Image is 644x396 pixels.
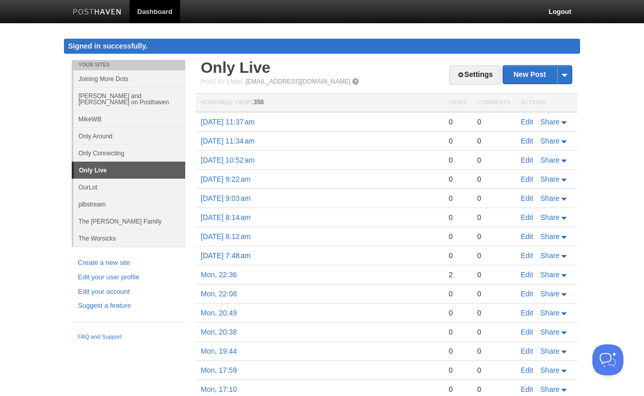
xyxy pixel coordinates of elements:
a: Edit your user profile [78,272,179,283]
span: Share [540,271,559,279]
span: Share [540,347,559,355]
div: 0 [477,155,510,165]
a: [DATE] 11:34 am [201,137,254,145]
a: Mon, 17:59 [201,366,237,374]
span: Share [540,328,559,336]
div: 0 [448,346,466,356]
a: [DATE] 8:12 am [201,232,251,241]
div: 0 [477,308,510,318]
a: Joining More Dots [73,70,185,87]
a: Edit [521,251,533,260]
div: 0 [477,251,510,260]
a: [DATE] 10:52 am [201,156,254,164]
a: New Post [503,66,572,84]
div: 0 [477,346,510,356]
img: Posthaven-bar [73,9,122,17]
a: The [PERSON_NAME] Family [73,213,185,230]
th: Comments [472,93,516,113]
th: Views [443,93,472,113]
span: Share [540,156,559,164]
div: 0 [448,117,466,126]
div: 0 [477,175,510,184]
a: [DATE] 9:03 am [201,194,251,202]
div: 0 [477,385,510,394]
span: Share [540,137,559,145]
div: 0 [448,175,466,184]
a: Edit [521,366,533,374]
a: Mon, 20:38 [201,328,237,336]
div: 0 [477,327,510,337]
a: Mon, 20:49 [201,309,237,317]
a: plbstream [73,196,185,213]
div: 0 [477,366,510,375]
div: 0 [477,117,510,126]
div: 0 [477,194,510,203]
span: Share [540,309,559,317]
div: 0 [477,136,510,146]
a: Suggest a feature [78,300,179,311]
div: 0 [448,289,466,298]
span: Share [540,194,559,202]
a: Edit [521,213,533,221]
span: Post by Email [201,78,244,85]
span: Share [540,118,559,126]
a: Only Live [201,59,270,76]
a: Edit [521,194,533,202]
a: Edit [521,156,533,164]
iframe: Help Scout Beacon - Open [592,344,623,375]
span: 358 [253,99,264,106]
div: 0 [448,194,466,203]
a: Edit [521,328,533,336]
span: Share [540,251,559,260]
li: Your Sites [72,60,185,70]
div: 0 [448,251,466,260]
a: Edit [521,290,533,298]
a: [EMAIL_ADDRESS][DOMAIN_NAME] [246,78,350,85]
span: Share [540,232,559,241]
div: 0 [448,213,466,222]
a: Edit [521,309,533,317]
a: Edit your account [78,287,179,297]
a: FAQ and Support [78,332,179,342]
th: Homepage Views [196,93,443,113]
a: Edit [521,385,533,393]
div: 0 [448,308,466,318]
a: [PERSON_NAME] and [PERSON_NAME] on Posthaven [73,87,185,110]
span: Share [540,290,559,298]
div: 0 [448,232,466,241]
div: Signed in successfully. [64,39,580,54]
span: Share [540,385,559,393]
span: Share [540,175,559,183]
div: 0 [448,366,466,375]
div: 0 [448,385,466,394]
a: [DATE] 8:14 am [201,213,251,221]
a: Edit [521,137,533,145]
a: Mon, 17:10 [201,385,237,393]
a: OurLot [73,179,185,196]
a: MikeWB [73,110,185,128]
a: Edit [521,232,533,241]
a: Edit [521,175,533,183]
th: Actions [516,93,577,113]
div: 0 [477,289,510,298]
span: Share [540,213,559,221]
a: Create a new site [78,258,179,268]
div: 0 [448,136,466,146]
a: Only Connecting [73,145,185,162]
div: 0 [477,232,510,241]
a: Edit [521,271,533,279]
a: Edit [521,118,533,126]
a: Only Around [73,128,185,145]
div: 0 [448,327,466,337]
a: Mon, 22:36 [201,271,237,279]
div: 0 [477,270,510,279]
a: Mon, 19:44 [201,347,237,355]
a: [DATE] 9:22 am [201,175,251,183]
a: Settings [449,66,501,85]
div: 2 [448,270,466,279]
div: 0 [448,155,466,165]
a: Edit [521,347,533,355]
a: [DATE] 11:37 am [201,118,254,126]
a: The Worsicks [73,230,185,247]
span: Share [540,366,559,374]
